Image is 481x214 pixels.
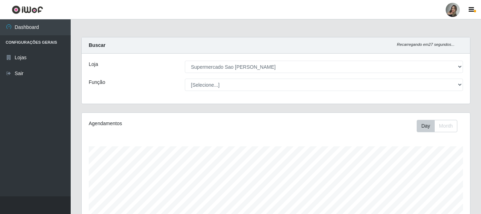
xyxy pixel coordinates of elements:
button: Day [417,120,435,132]
button: Month [434,120,457,132]
div: Agendamentos [89,120,239,127]
div: Toolbar with button groups [417,120,463,132]
div: First group [417,120,457,132]
label: Loja [89,61,98,68]
i: Recarregando em 27 segundos... [397,42,454,47]
strong: Buscar [89,42,105,48]
label: Função [89,79,105,86]
img: CoreUI Logo [12,5,43,14]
